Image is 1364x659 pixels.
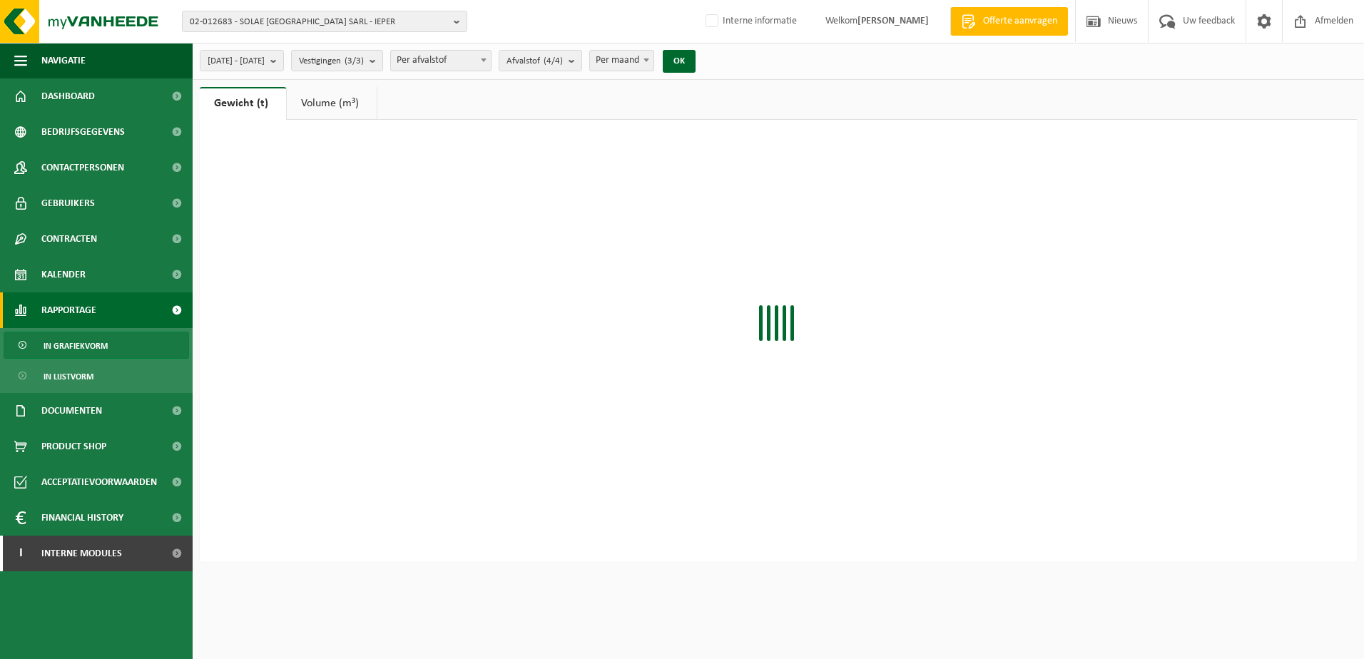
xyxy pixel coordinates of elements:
[208,51,265,72] span: [DATE] - [DATE]
[41,257,86,292] span: Kalender
[391,51,491,71] span: Per afvalstof
[345,56,364,66] count: (3/3)
[979,14,1061,29] span: Offerte aanvragen
[182,11,467,32] button: 02-012683 - SOLAE [GEOGRAPHIC_DATA] SARL - IEPER
[41,536,122,571] span: Interne modules
[41,500,123,536] span: Financial History
[544,56,563,66] count: (4/4)
[41,150,124,185] span: Contactpersonen
[41,221,97,257] span: Contracten
[950,7,1068,36] a: Offerte aanvragen
[41,78,95,114] span: Dashboard
[41,393,102,429] span: Documenten
[390,50,492,71] span: Per afvalstof
[14,536,27,571] span: I
[200,50,284,71] button: [DATE] - [DATE]
[299,51,364,72] span: Vestigingen
[190,11,448,33] span: 02-012683 - SOLAE [GEOGRAPHIC_DATA] SARL - IEPER
[200,87,286,120] a: Gewicht (t)
[41,43,86,78] span: Navigatie
[4,332,189,359] a: In grafiekvorm
[4,362,189,389] a: In lijstvorm
[41,292,96,328] span: Rapportage
[41,429,106,464] span: Product Shop
[44,332,108,359] span: In grafiekvorm
[507,51,563,72] span: Afvalstof
[589,50,654,71] span: Per maand
[41,185,95,221] span: Gebruikers
[44,363,93,390] span: In lijstvorm
[287,87,377,120] a: Volume (m³)
[41,114,125,150] span: Bedrijfsgegevens
[703,11,797,32] label: Interne informatie
[857,16,929,26] strong: [PERSON_NAME]
[291,50,383,71] button: Vestigingen(3/3)
[499,50,582,71] button: Afvalstof(4/4)
[41,464,157,500] span: Acceptatievoorwaarden
[590,51,653,71] span: Per maand
[663,50,696,73] button: OK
